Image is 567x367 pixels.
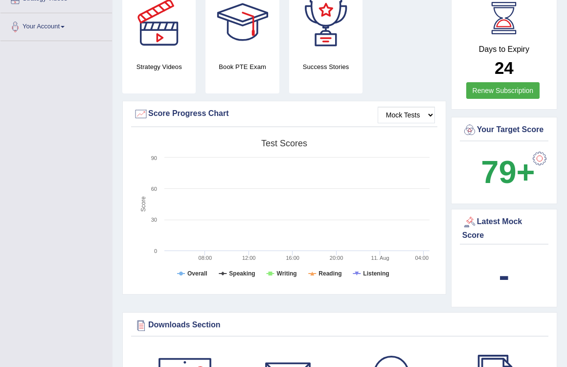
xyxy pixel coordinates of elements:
h4: Book PTE Exam [205,62,279,72]
tspan: Score [140,196,147,212]
tspan: Reading [318,270,341,277]
text: 0 [154,248,157,254]
text: 12:00 [242,255,256,261]
text: 08:00 [199,255,212,261]
h4: Success Stories [289,62,363,72]
b: 24 [495,58,514,77]
tspan: Listening [363,270,389,277]
a: Your Account [0,13,112,38]
div: Latest Mock Score [462,215,546,241]
b: 79+ [481,154,535,190]
div: Downloads Section [134,318,546,333]
text: 60 [151,186,157,192]
tspan: Test scores [261,138,307,148]
text: 20:00 [330,255,343,261]
text: 90 [151,155,157,161]
text: 16:00 [286,255,299,261]
tspan: Writing [277,270,297,277]
tspan: Speaking [229,270,255,277]
text: 04:00 [415,255,429,261]
tspan: Overall [187,270,207,277]
div: Score Progress Chart [134,107,435,121]
b: - [499,257,510,293]
div: Your Target Score [462,123,546,138]
text: 30 [151,217,157,223]
h4: Strategy Videos [122,62,196,72]
h4: Days to Expiry [462,45,546,54]
a: Renew Subscription [466,82,540,99]
tspan: 11. Aug [371,255,389,261]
